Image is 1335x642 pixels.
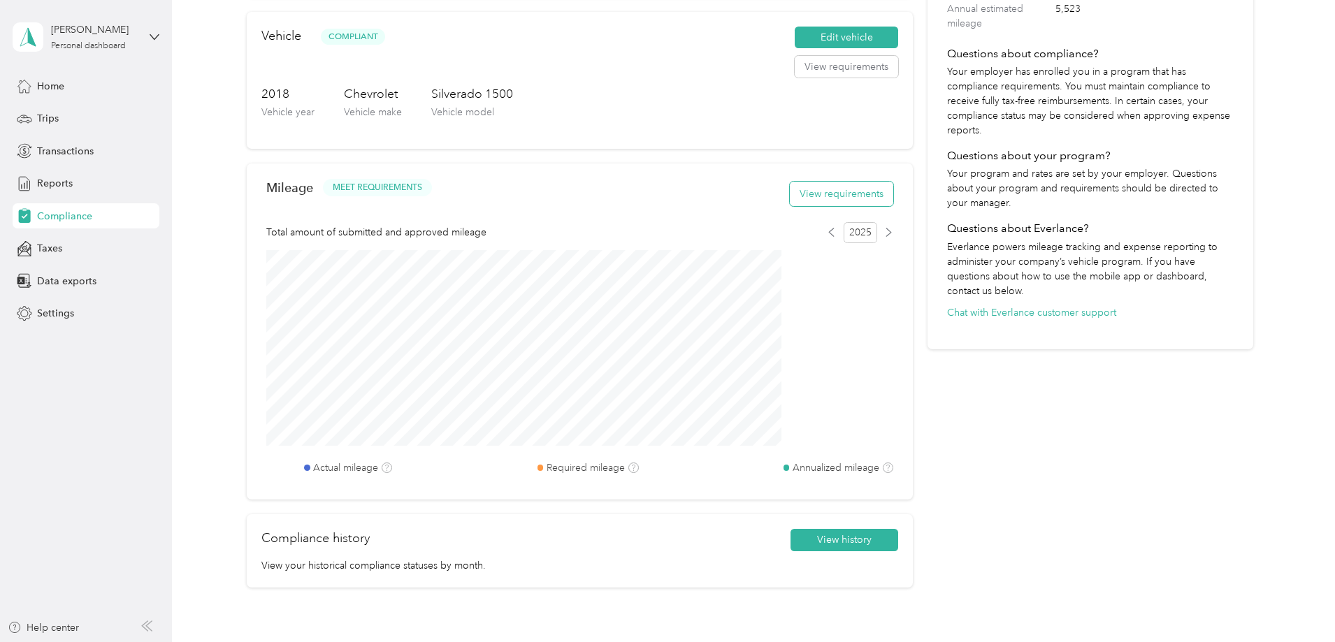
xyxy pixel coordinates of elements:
p: View your historical compliance statuses by month. [261,558,898,573]
span: Transactions [37,144,94,159]
span: 5,523 [1055,1,1234,31]
p: Vehicle year [261,105,315,119]
label: Annual estimated mileage [947,1,1051,31]
p: Everlance powers mileage tracking and expense reporting to administer your company’s vehicle prog... [947,240,1234,298]
button: Chat with Everlance customer support [947,305,1116,320]
span: Compliance [37,209,92,224]
h4: Questions about your program? [947,147,1234,164]
span: Taxes [37,241,62,256]
label: Annualized mileage [793,460,879,475]
p: Vehicle model [431,105,513,119]
span: Compliant [321,29,385,45]
iframe: Everlance-gr Chat Button Frame [1257,564,1335,642]
h3: Silverado 1500 [431,85,513,103]
h4: Questions about compliance? [947,45,1234,62]
div: Personal dashboard [51,42,126,50]
span: Data exports [37,274,96,289]
button: Help center [8,620,79,635]
label: Actual mileage [313,460,378,475]
span: Settings [37,306,74,321]
span: MEET REQUIREMENTS [333,182,422,194]
h4: Questions about Everlance? [947,220,1234,237]
button: View history [791,529,898,551]
span: Reports [37,176,73,191]
p: Your employer has enrolled you in a program that has compliance requirements. You must maintain c... [947,64,1234,138]
button: Edit vehicle [795,27,898,49]
button: View requirements [795,56,898,78]
h2: Mileage [266,180,313,195]
span: Home [37,79,64,94]
button: MEET REQUIREMENTS [323,179,432,196]
div: [PERSON_NAME] [51,22,138,37]
span: 2025 [844,222,877,243]
h3: Chevrolet [344,85,402,103]
label: Required mileage [547,460,625,475]
button: View requirements [790,182,893,206]
span: Trips [37,111,59,126]
p: Vehicle make [344,105,402,119]
span: Total amount of submitted and approved mileage [266,225,486,240]
h3: 2018 [261,85,315,103]
h2: Compliance history [261,529,370,548]
p: Your program and rates are set by your employer. Questions about your program and requirements sh... [947,166,1234,210]
h2: Vehicle [261,27,301,45]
